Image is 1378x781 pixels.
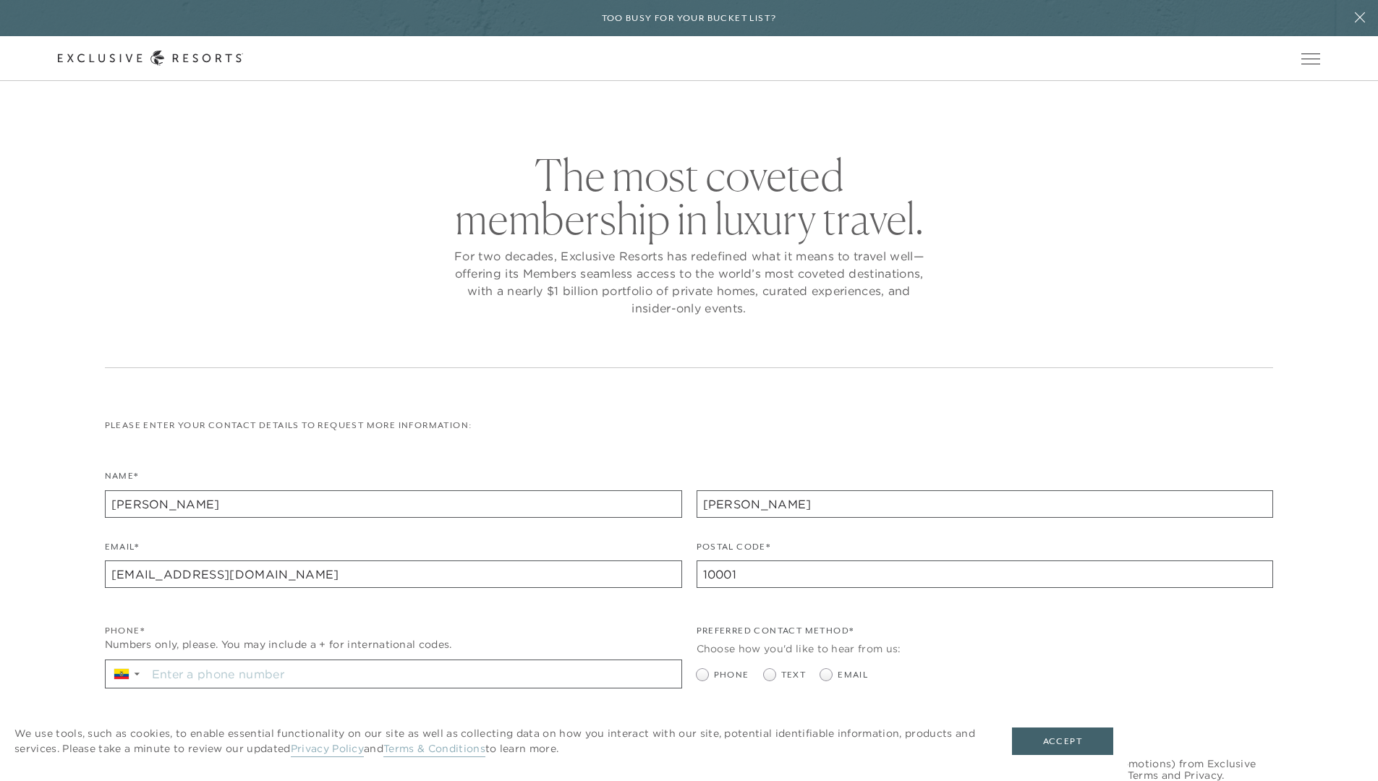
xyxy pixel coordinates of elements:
legend: Preferred Contact Method* [697,624,854,645]
span: Email [838,668,868,682]
label: Email* [105,540,139,561]
input: Postal Code [697,560,1274,588]
input: name@example.com [105,560,682,588]
div: Country Code Selector [106,660,147,688]
span: Text [781,668,807,682]
p: For two decades, Exclusive Resorts has redefined what it means to travel well—offering its Member... [451,247,928,317]
input: Enter a phone number [147,660,681,688]
button: Accept [1012,727,1113,755]
span: Phone [714,668,749,682]
h2: The most coveted membership in luxury travel. [451,153,928,240]
div: Choose how you'd like to hear from us: [697,641,1274,657]
input: Last [697,490,1274,518]
span: ▼ [132,670,142,678]
a: Terms & Conditions [383,742,485,757]
button: Open navigation [1301,54,1320,64]
p: We use tools, such as cookies, to enable essential functionality on our site as well as collectin... [14,726,983,756]
input: First [105,490,682,518]
div: Numbers only, please. You may include a + for international codes. [105,637,682,652]
p: Please enter your contact details to request more information: [105,419,1274,432]
label: Name* [105,469,139,490]
label: Postal Code* [697,540,771,561]
h6: Too busy for your bucket list? [602,12,777,25]
div: Phone* [105,624,682,638]
a: Privacy Policy [291,742,364,757]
